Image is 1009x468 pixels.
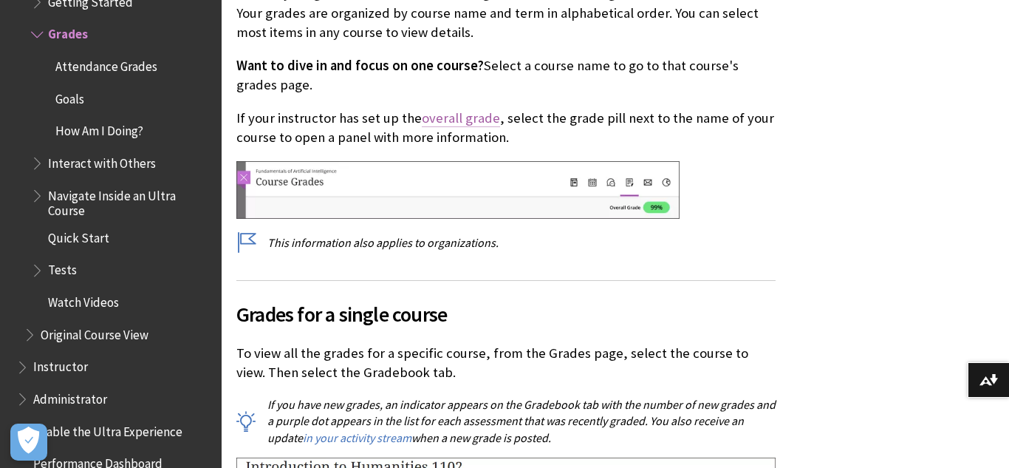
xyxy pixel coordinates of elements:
[48,183,211,218] span: Navigate Inside an Ultra Course
[236,396,776,446] p: If you have new grades, an indicator appears on the Gradebook tab with the number of new grades a...
[48,22,88,42] span: Grades
[303,430,411,446] a: in your activity stream
[236,109,776,147] p: If your instructor has set up the , select the grade pill next to the name of your course to open...
[55,87,84,106] span: Goals
[236,344,776,382] p: To view all the grades for a specific course, from the Grades page, select the course to view. Th...
[33,387,107,407] span: Administrator
[236,299,776,330] span: Grades for a single course
[48,258,77,278] span: Tests
[422,109,500,127] a: overall grade
[236,57,484,74] span: Want to dive in and focus on one course?
[48,225,109,245] span: Quick Start
[33,355,88,375] span: Instructor
[41,322,148,342] span: Original Course View
[55,54,157,74] span: Attendance Grades
[33,419,182,439] span: Enable the Ultra Experience
[236,56,776,95] p: Select a course name to go to that course's grades page.
[236,234,776,251] p: This information also applies to organizations.
[55,119,143,139] span: How Am I Doing?
[10,424,47,461] button: Open Preferences
[48,290,119,310] span: Watch Videos
[48,151,156,171] span: Interact with Others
